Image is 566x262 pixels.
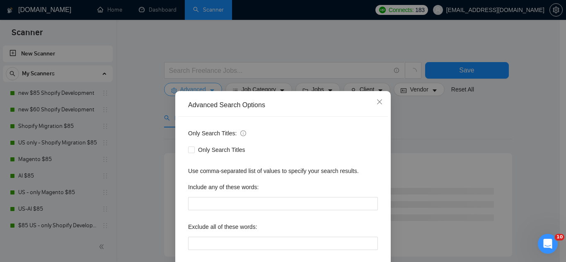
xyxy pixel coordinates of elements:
[188,129,246,138] span: Only Search Titles:
[188,166,378,175] div: Use comma-separated list of values to specify your search results.
[240,130,246,136] span: info-circle
[195,145,249,154] span: Only Search Titles
[188,101,378,110] div: Advanced Search Options
[538,234,558,254] iframe: Intercom live chat
[188,180,259,194] label: Include any of these words:
[555,234,564,240] span: 10
[368,91,391,113] button: Close
[188,220,257,233] label: Exclude all of these words:
[376,99,383,105] span: close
